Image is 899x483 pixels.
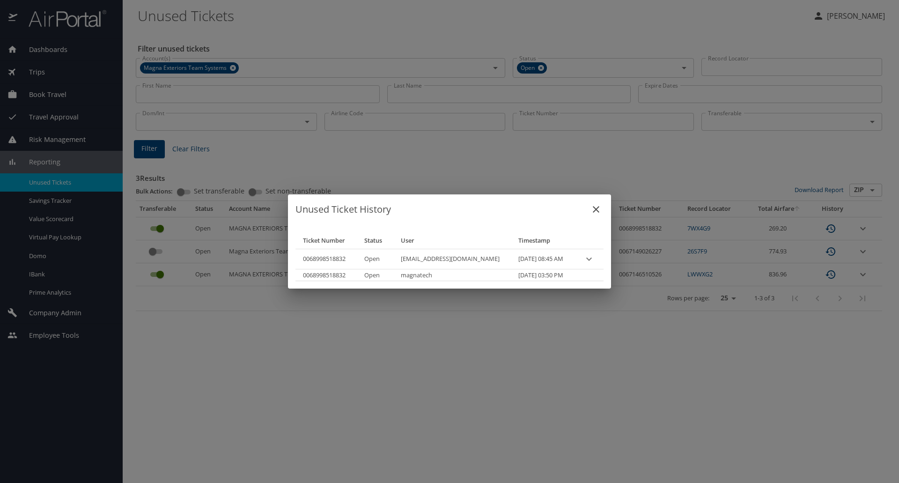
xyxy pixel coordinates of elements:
td: Open [357,249,393,269]
td: [DATE] 03:50 PM [511,269,575,281]
th: Ticket Number [295,232,357,249]
td: Open [357,269,393,281]
button: close [585,198,607,221]
th: Status [357,232,393,249]
td: [EMAIL_ADDRESS][DOMAIN_NAME] [393,249,511,269]
table: Unused ticket history data [295,232,604,282]
button: expand row [582,252,596,266]
th: 0068998518832 [295,249,357,269]
h6: Unused Ticket History [295,202,604,217]
th: User [393,232,511,249]
td: [DATE] 08:45 AM [511,249,575,269]
th: Timestamp [511,232,575,249]
td: magnatech [393,269,511,281]
th: 0068998518832 [295,269,357,281]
